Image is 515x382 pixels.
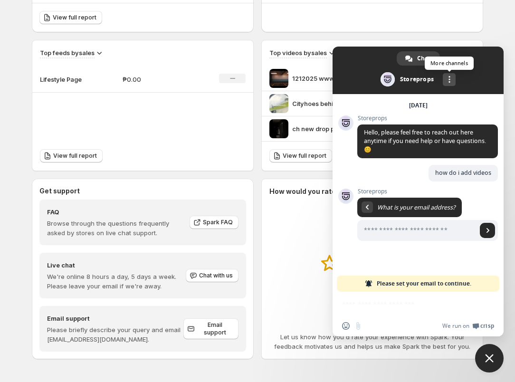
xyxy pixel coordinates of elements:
[39,11,102,24] a: View full report
[397,51,440,66] div: Chat
[269,48,327,57] h3: Top videos by sales
[183,318,238,339] a: Email support
[357,188,498,195] span: Storeprops
[480,322,494,330] span: Crisp
[357,115,498,122] span: Storeprops
[47,260,185,270] h4: Live chat
[39,186,80,196] h3: Get support
[442,322,469,330] span: We run on
[357,220,477,241] input: Enter your email address...
[292,74,363,83] p: 1212025 wwwcityhoesstore thehoesociety No Copyright Infringement Intended
[475,344,504,372] div: Close chat
[269,94,288,113] img: Cityhoes behind the curtain wwwcityhoesstore thehoesociety
[47,207,183,217] h4: FAQ
[435,169,491,177] span: how do i add videos
[269,119,288,138] img: ch new drop pull up on the page cop now
[377,276,471,292] span: Please set your email to continue.
[269,69,288,88] img: 1212025 wwwcityhoesstore thehoesociety No Copyright Infringement Intended
[480,223,495,238] span: Send
[197,321,233,336] span: Email support
[269,332,475,351] p: Let us know how you'd rate your experience with Spark. Your feedback motivates us and helps us ma...
[417,51,430,66] span: Chat
[362,201,373,213] div: Return to message
[47,272,185,291] p: We're online 8 hours a day, 5 days a week. Please leave your email if we're away.
[47,325,183,344] p: Please briefly describe your query and email [EMAIL_ADDRESS][DOMAIN_NAME].
[53,14,96,21] span: View full report
[53,152,97,160] span: View full report
[186,269,238,282] button: Chat with us
[409,103,428,108] div: [DATE]
[443,73,456,86] div: More channels
[47,219,183,238] p: Browse through the questions frequently asked by stores on live chat support.
[342,322,350,330] span: Insert an emoji
[283,152,326,160] span: View full report
[40,75,87,84] p: Lifestyle Page
[442,322,494,330] a: We run onCrisp
[377,203,455,211] span: What is your email address?
[292,124,363,134] p: ch new drop pull up on the page cop now
[199,272,233,279] span: Chat with us
[47,314,183,323] h4: Email support
[269,149,332,162] a: View full report
[40,149,103,162] a: View full report
[292,99,363,108] p: Cityhoes behind the curtain wwwcityhoesstore thehoesociety
[190,216,238,229] a: Spark FAQ
[364,128,486,153] span: Hello, please feel free to reach out here anytime if you need help or have questions. 😊
[269,187,362,196] h3: How would you rate Spark?
[203,219,233,226] span: Spark FAQ
[123,75,190,84] p: ₱0.00
[40,48,95,57] h3: Top feeds by sales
